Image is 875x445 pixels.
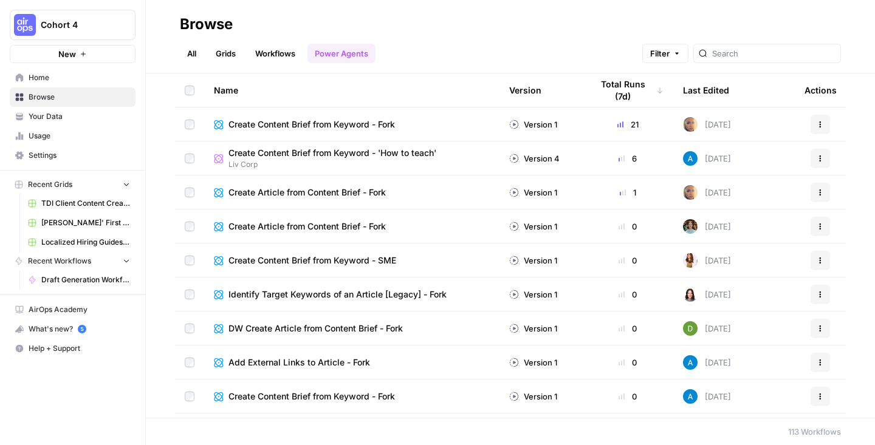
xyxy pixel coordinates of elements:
[228,322,403,335] span: DW Create Article from Content Brief - Fork
[228,118,395,131] span: Create Content Brief from Keyword - Fork
[228,288,447,301] span: Identify Target Keywords of an Article [Legacy] - Fork
[41,19,114,31] span: Cohort 4
[683,219,731,234] div: [DATE]
[10,87,136,107] a: Browse
[29,343,130,354] span: Help + Support
[180,44,204,63] a: All
[683,151,698,166] img: o3cqybgnmipr355j8nz4zpq1mc6x
[509,186,557,199] div: Version 1
[29,111,130,122] span: Your Data
[509,152,560,165] div: Version 4
[788,426,841,438] div: 113 Workflows
[683,117,698,132] img: rpnue5gqhgwwz5ulzsshxcaclga5
[509,288,557,301] div: Version 1
[509,220,557,233] div: Version 1
[592,73,664,107] div: Total Runs (7d)
[41,237,130,248] span: Localized Hiring Guides Grid–V1
[214,322,490,335] a: DW Create Article from Content Brief - Fork
[650,47,670,59] span: Filter
[41,217,130,228] span: [PERSON_NAME]' First Flow Grid
[683,185,731,200] div: [DATE]
[78,325,86,333] a: 5
[683,117,731,132] div: [DATE]
[58,48,76,60] span: New
[683,185,698,200] img: rpnue5gqhgwwz5ulzsshxcaclga5
[509,322,557,335] div: Version 1
[22,233,136,252] a: Localized Hiring Guides Grid–V1
[592,254,664,267] div: 0
[592,118,664,131] div: 21
[10,319,136,339] button: What's new? 5
[592,186,664,199] div: 1
[509,356,557,369] div: Version 1
[683,253,698,268] img: dv492c8bjtr091ls286jptzea6tx
[10,45,136,63] button: New
[208,44,243,63] a: Grids
[10,68,136,87] a: Home
[509,254,557,267] div: Version 1
[683,219,698,234] img: zokwlwkpbrcdr2sqfe3mvfff4ga3
[41,198,130,209] span: TDI Client Content Creation
[592,390,664,403] div: 0
[214,220,490,233] a: Create Article from Content Brief - Fork
[228,220,386,233] span: Create Article from Content Brief - Fork
[10,10,136,40] button: Workspace: Cohort 4
[592,220,664,233] div: 0
[10,300,136,319] a: AirOps Academy
[214,356,490,369] a: Add External Links to Article - Fork
[10,339,136,358] button: Help + Support
[29,92,130,103] span: Browse
[28,256,91,267] span: Recent Workflows
[22,213,136,233] a: [PERSON_NAME]' First Flow Grid
[29,304,130,315] span: AirOps Academy
[214,254,490,267] a: Create Content Brief from Keyword - SME
[10,126,136,146] a: Usage
[592,356,664,369] div: 0
[228,390,395,403] span: Create Content Brief from Keyword - Fork
[683,287,698,302] img: kx9djvjpfwo6wibsypcbflpne3cx
[10,107,136,126] a: Your Data
[29,150,130,161] span: Settings
[307,44,376,63] a: Power Agents
[214,390,490,403] a: Create Content Brief from Keyword - Fork
[214,73,490,107] div: Name
[29,131,130,141] span: Usage
[683,287,731,302] div: [DATE]
[509,118,557,131] div: Version 1
[683,355,731,370] div: [DATE]
[683,321,698,336] img: knmefa8n1gn4ubp7wm6dsgpq4v8p
[683,389,698,404] img: o3cqybgnmipr355j8nz4zpq1mc6x
[10,146,136,165] a: Settings
[683,151,731,166] div: [DATE]
[180,15,233,34] div: Browse
[683,355,698,370] img: o3cqybgnmipr355j8nz4zpq1mc6x
[214,147,490,170] a: Create Content Brief from Keyword - 'How to teach'Liv Corp
[228,147,436,159] span: Create Content Brief from Keyword - 'How to teach'
[228,254,396,267] span: Create Content Brief from Keyword - SME
[248,44,303,63] a: Workflows
[805,73,837,107] div: Actions
[683,389,731,404] div: [DATE]
[14,14,36,36] img: Cohort 4 Logo
[228,356,370,369] span: Add External Links to Article - Fork
[10,252,136,270] button: Recent Workflows
[683,253,731,268] div: [DATE]
[214,288,490,301] a: Identify Target Keywords of an Article [Legacy] - Fork
[10,320,135,338] div: What's new?
[22,194,136,213] a: TDI Client Content Creation
[29,72,130,83] span: Home
[509,390,557,403] div: Version 1
[28,179,72,190] span: Recent Grids
[509,73,541,107] div: Version
[214,186,490,199] a: Create Article from Content Brief - Fork
[642,44,688,63] button: Filter
[228,159,446,170] span: Liv Corp
[712,47,836,59] input: Search
[214,118,490,131] a: Create Content Brief from Keyword - Fork
[592,152,664,165] div: 6
[10,175,136,194] button: Recent Grids
[228,186,386,199] span: Create Article from Content Brief - Fork
[592,288,664,301] div: 0
[683,321,731,336] div: [DATE]
[22,270,136,290] a: Draft Generation Workflow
